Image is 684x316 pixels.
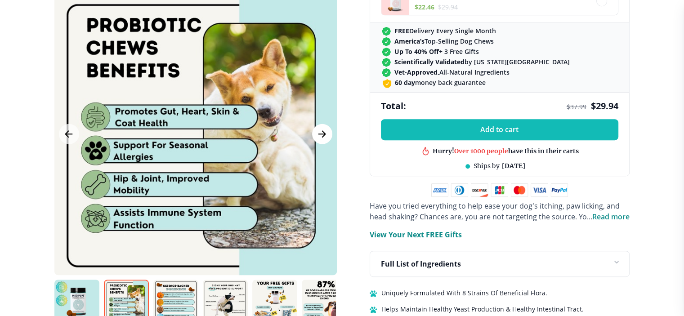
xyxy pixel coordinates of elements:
strong: Scientifically Validated [394,58,465,66]
span: Delivery Every Single Month [394,27,496,35]
span: $ 29.94 [438,3,458,11]
strong: FREE [394,27,409,35]
span: + 3 Free Gifts [394,47,479,56]
strong: 60 day [395,78,415,87]
button: Next Image [312,124,332,144]
span: Ships by [474,162,500,170]
span: $ 29.94 [591,100,618,112]
span: Total: [381,100,406,112]
strong: Vet-Approved, [394,68,439,76]
span: Have you tried everything to help ease your dog's itching, paw licking, and [370,201,620,211]
span: Over 1000 people [454,147,508,155]
p: Full List of Ingredients [381,258,461,269]
strong: America’s [394,37,425,45]
span: $ 37.99 [567,102,586,111]
p: View Your Next FREE Gifts [370,229,462,240]
span: Helps Maintain Healthy Yeast Production & Healthy Intestinal Tract. [381,304,584,315]
span: head shaking? Chances are, you are not targeting the source. Yo [370,212,587,222]
span: All-Natural Ingredients [394,68,510,76]
button: Previous Image [59,124,79,144]
span: Top-Selling Dog Chews [394,37,494,45]
span: money back guarantee [395,78,486,87]
span: Add to cart [480,125,519,134]
span: by [US_STATE][GEOGRAPHIC_DATA] [394,58,570,66]
span: $ 22.46 [415,3,434,11]
div: Hurry! have this in their carts [433,147,579,155]
button: Add to cart [381,119,618,140]
span: ... [587,212,630,222]
strong: Up To 40% Off [394,47,439,56]
span: [DATE] [502,162,525,170]
span: Read more [592,212,630,222]
img: payment methods [431,183,568,197]
span: Uniquely Formulated With 8 Strains Of Beneficial Flora. [381,288,547,298]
